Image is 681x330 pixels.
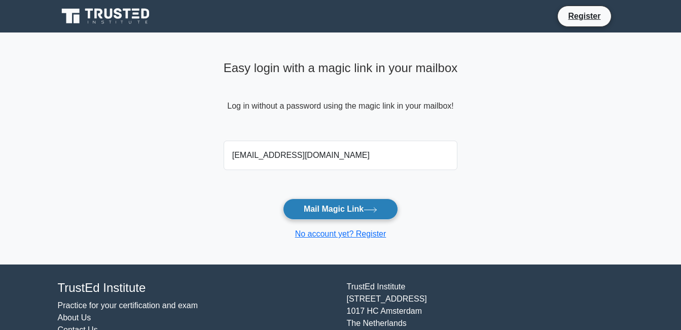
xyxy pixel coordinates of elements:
div: Log in without a password using the magic link in your mailbox! [224,57,458,137]
a: About Us [58,313,91,322]
input: Email [224,141,458,170]
a: No account yet? Register [295,229,386,238]
h4: Easy login with a magic link in your mailbox [224,61,458,76]
a: Register [562,10,606,22]
a: Practice for your certification and exam [58,301,198,310]
h4: TrustEd Institute [58,281,335,295]
button: Mail Magic Link [283,199,398,220]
